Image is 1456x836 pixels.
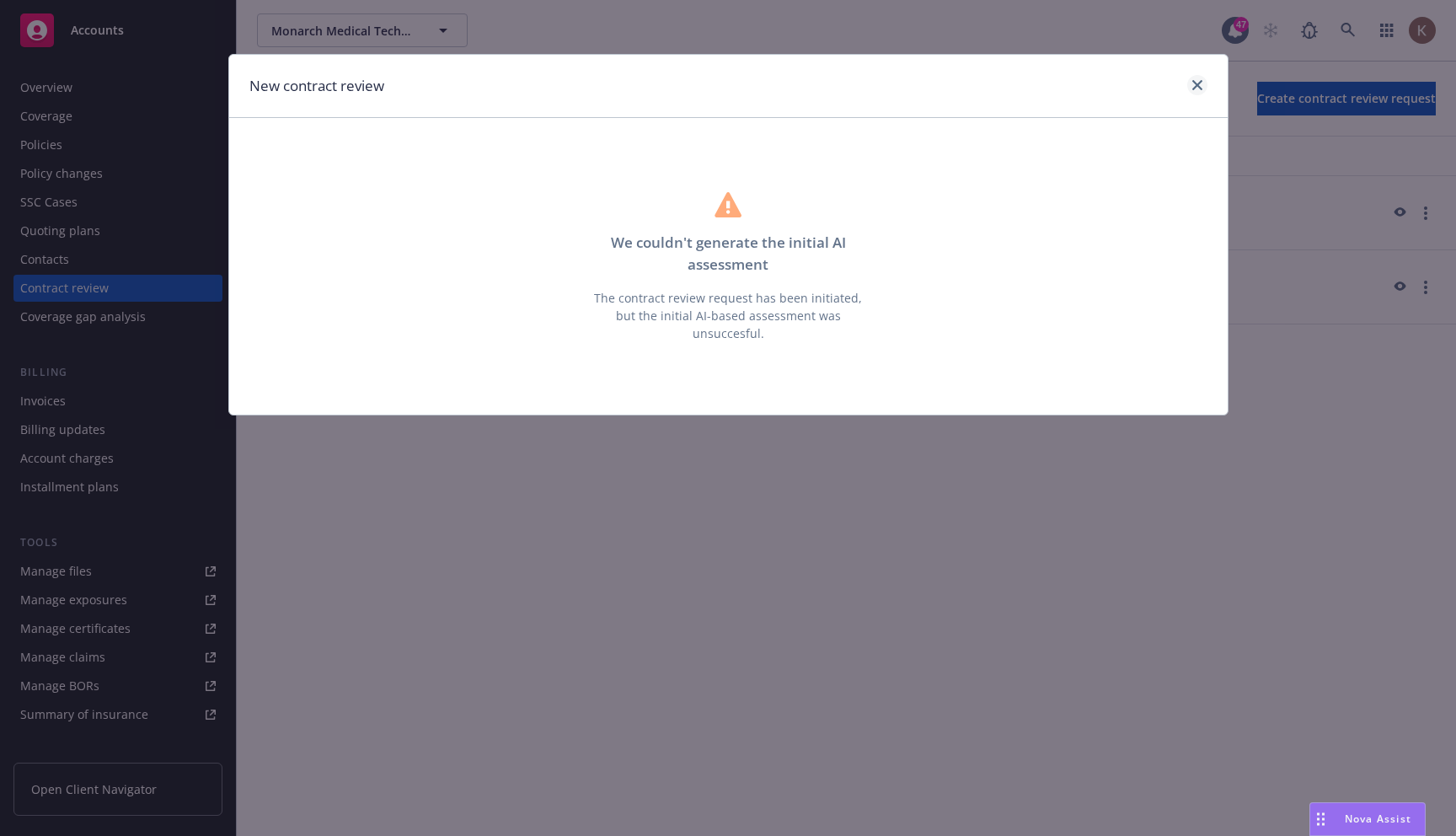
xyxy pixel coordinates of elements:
[593,289,863,342] p: The contract review request has been initiated, but the initial AI-based assessment was unsuccesful.
[1310,803,1331,835] div: Drag to move
[1187,75,1207,95] a: close
[1309,802,1426,836] button: Nova Assist
[249,75,384,97] h1: New contract review
[593,232,863,276] p: We couldn ' t generate the initial AI assessment
[1345,812,1411,826] span: Nova Assist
